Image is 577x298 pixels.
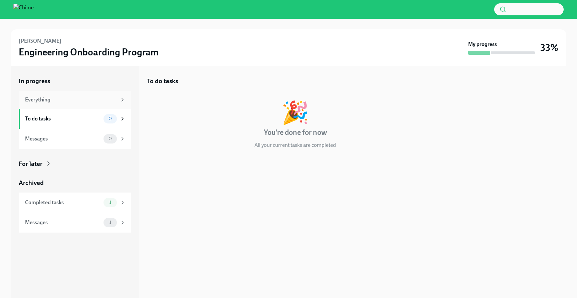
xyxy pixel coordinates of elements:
[19,213,131,233] a: Messages1
[13,4,34,15] img: Chime
[254,141,336,149] p: All your current tasks are completed
[19,109,131,129] a: To do tasks0
[19,160,42,168] div: For later
[264,127,327,137] h4: You're done for now
[105,220,115,225] span: 1
[540,42,558,54] h3: 33%
[19,91,131,109] a: Everything
[25,135,101,142] div: Messages
[281,101,309,123] div: 🎉
[468,41,497,48] strong: My progress
[19,37,61,45] h6: [PERSON_NAME]
[19,129,131,149] a: Messages0
[105,136,116,141] span: 0
[19,193,131,213] a: Completed tasks1
[25,115,101,122] div: To do tasks
[25,219,101,226] div: Messages
[105,200,115,205] span: 1
[105,116,116,121] span: 0
[25,96,117,103] div: Everything
[19,46,159,58] h3: Engineering Onboarding Program
[25,199,101,206] div: Completed tasks
[147,77,178,85] h5: To do tasks
[19,77,131,85] a: In progress
[19,160,131,168] a: For later
[19,179,131,187] a: Archived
